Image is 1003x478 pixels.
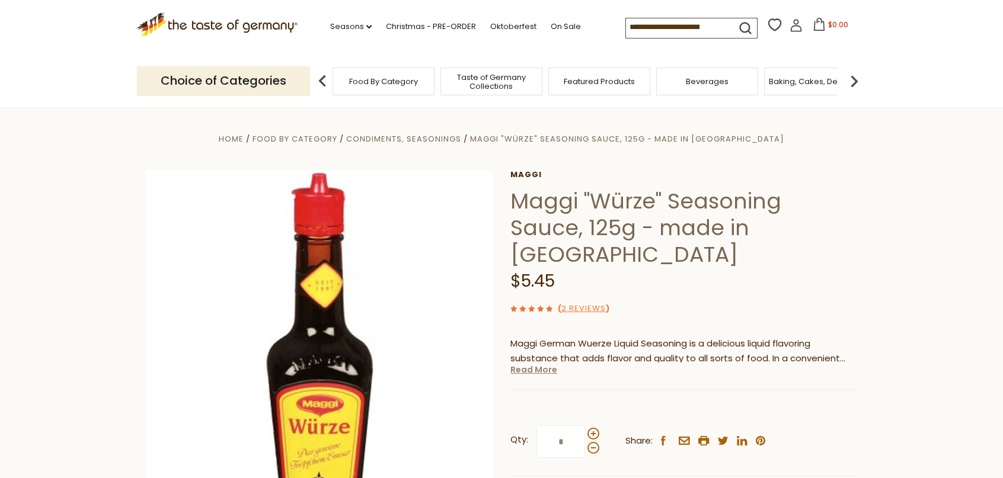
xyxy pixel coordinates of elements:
[561,303,606,315] a: 2 Reviews
[510,170,857,179] a: Maggi
[558,303,609,314] span: ( )
[444,73,539,91] a: Taste of Germany Collections
[842,69,866,93] img: next arrow
[510,270,555,293] span: $5.45
[510,432,528,447] strong: Qty:
[551,20,581,33] a: On Sale
[330,20,372,33] a: Seasons
[349,77,418,86] a: Food By Category
[686,77,729,86] a: Beverages
[490,20,536,33] a: Oktoberfest
[805,18,855,36] button: $0.00
[625,434,653,448] span: Share:
[510,188,857,268] h1: Maggi "Würze" Seasoning Sauce, 125g - made in [GEOGRAPHIC_DATA]
[769,77,861,86] a: Baking, Cakes, Desserts
[828,20,848,30] span: $0.00
[137,66,310,95] p: Choice of Categories
[510,364,557,376] a: Read More
[564,77,635,86] a: Featured Products
[386,20,476,33] a: Christmas - PRE-ORDER
[311,69,334,93] img: previous arrow
[470,133,784,145] a: Maggi "Würze" Seasoning Sauce, 125g - made in [GEOGRAPHIC_DATA]
[253,133,337,145] a: Food By Category
[510,336,857,366] p: Maggi German Wuerze Liquid Seasoning is a delicious liquid flavoring substance that adds flavor a...
[219,133,244,145] a: Home
[536,425,585,458] input: Qty:
[346,133,461,145] a: Condiments, Seasonings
